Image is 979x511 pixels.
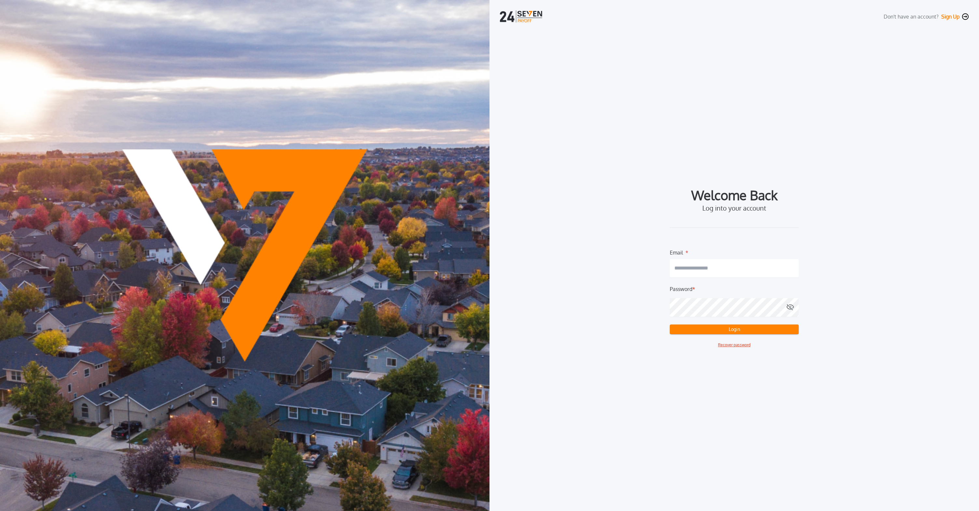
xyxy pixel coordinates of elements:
input: Password* [670,298,799,317]
button: Login [670,325,799,334]
button: Recover password [718,342,751,348]
button: Sign Up [941,13,959,20]
label: Email [670,249,683,254]
label: Welcome Back [691,190,778,200]
img: navigation-icon [962,13,969,20]
label: Log into your account [702,204,766,212]
img: logo [500,10,544,22]
img: Payoff [122,149,367,361]
label: Don't have an account? [884,13,939,21]
label: Password [670,285,692,293]
button: Password* [786,298,794,317]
